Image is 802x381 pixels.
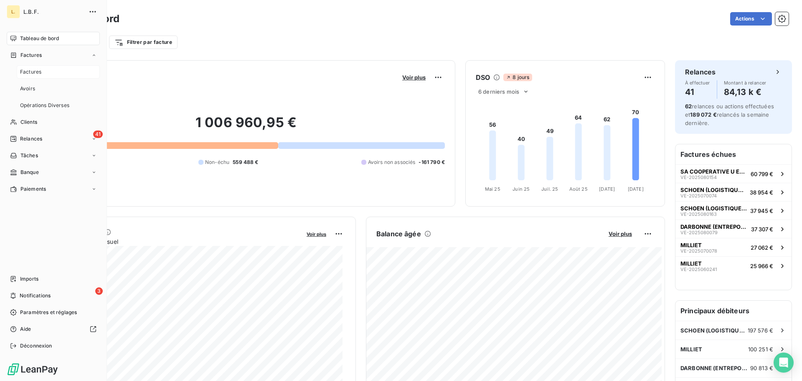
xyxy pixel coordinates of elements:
span: Avoirs [20,85,35,92]
tspan: Mai 25 [485,186,500,192]
span: MILLIET [680,242,702,248]
span: Imports [20,275,38,283]
span: DARBONNE (ENTREPOTS DARBONNE) [680,223,748,230]
span: Montant à relancer [724,80,766,85]
span: MILLIET [680,346,702,353]
h4: 41 [685,85,710,99]
button: Voir plus [400,74,428,81]
span: 6 derniers mois [478,88,519,95]
button: SCHOEN (LOGISTIQUE GESTION SERVICE)VE-202508016337 945 € [675,201,792,220]
span: VE-2025080079 [680,230,718,235]
span: relances ou actions effectuées et relancés la semaine dernière. [685,103,774,126]
tspan: [DATE] [628,186,644,192]
button: Filtrer par facture [109,36,178,49]
span: Avoirs non associés [368,159,416,166]
span: Relances [20,135,42,143]
span: 197 576 € [748,327,773,334]
span: Paramètres et réglages [20,309,77,316]
span: 62 [685,103,692,110]
h6: Principaux débiteurs [675,301,792,321]
span: SA COOPERATIVE U ENSEIGNE - ETABL. OUEST [680,168,747,175]
span: VE-2025070078 [680,248,717,253]
span: SCHOEN (LOGISTIQUE GESTION SERVICE) [680,187,746,193]
button: Voir plus [606,230,634,238]
button: MILLIETVE-202507007827 062 € [675,238,792,256]
button: SA COOPERATIVE U ENSEIGNE - ETABL. OUESTVE-202508015460 799 € [675,164,792,183]
span: 41 [93,130,103,138]
span: VE-2025070074 [680,193,717,198]
span: 3 [95,287,103,295]
h6: Balance âgée [376,229,421,239]
span: VE-2025080163 [680,212,717,217]
span: SCHOEN (LOGISTIQUE GESTION SERVICE) [680,327,748,334]
span: 25 966 € [750,263,773,269]
span: Tâches [20,152,38,159]
div: Open Intercom Messenger [774,353,794,373]
span: Tableau de bord [20,35,59,42]
span: L.B.F. [23,8,84,15]
h6: DSO [476,72,490,82]
h4: 84,13 k € [724,85,766,99]
tspan: Août 25 [569,186,588,192]
span: 100 251 € [748,346,773,353]
div: L. [7,5,20,18]
tspan: Juin 25 [513,186,530,192]
span: Non-échu [205,159,229,166]
tspan: Juil. 25 [541,186,558,192]
button: Actions [730,12,772,26]
span: Clients [20,118,37,126]
span: Aide [20,325,31,333]
tspan: [DATE] [599,186,615,192]
span: Factures [20,51,42,59]
span: -161 790 € [419,159,445,166]
span: 37 307 € [751,226,773,233]
span: 559 488 € [233,159,258,166]
span: 90 813 € [750,365,773,371]
span: À effectuer [685,80,710,85]
span: 8 jours [503,74,532,81]
span: 60 799 € [751,171,773,177]
span: 27 062 € [751,244,773,251]
h6: Factures échues [675,144,792,164]
span: VE-2025060241 [680,267,717,272]
span: 38 954 € [750,189,773,196]
h2: 1 006 960,95 € [47,114,445,139]
span: VE-2025080154 [680,175,717,180]
button: DARBONNE (ENTREPOTS DARBONNE)VE-202508007937 307 € [675,220,792,238]
span: Factures [20,68,41,76]
span: Notifications [20,292,51,299]
span: Voir plus [609,230,632,237]
button: SCHOEN (LOGISTIQUE GESTION SERVICE)VE-202507007438 954 € [675,183,792,201]
span: Opérations Diverses [20,102,69,109]
span: Paiements [20,185,46,193]
img: Logo LeanPay [7,363,58,376]
span: Chiffre d'affaires mensuel [47,237,301,246]
span: Voir plus [307,231,326,237]
span: Déconnexion [20,342,52,350]
span: DARBONNE (ENTREPOTS DARBONNE) [680,365,750,371]
span: Voir plus [402,74,426,81]
h6: Relances [685,67,716,77]
button: Voir plus [304,230,329,238]
span: 189 072 € [690,111,716,118]
span: MILLIET [680,260,702,267]
span: Banque [20,169,39,176]
span: 37 945 € [750,207,773,214]
button: MILLIETVE-202506024125 966 € [675,256,792,275]
a: Aide [7,322,100,336]
span: SCHOEN (LOGISTIQUE GESTION SERVICE) [680,205,747,212]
